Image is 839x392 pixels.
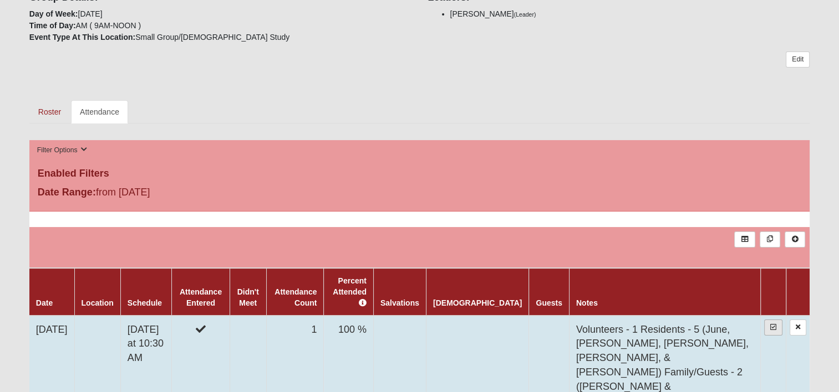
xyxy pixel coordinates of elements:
small: (Leader) [514,11,536,18]
a: Enter Attendance [764,319,782,336]
a: Attendance [71,100,128,123]
a: Alt+N [785,231,805,247]
th: Guests [529,268,569,316]
strong: Event Type At This Location: [29,33,135,42]
label: Date Range: [38,185,96,200]
th: Salvations [373,268,426,316]
a: Attendance Count [274,287,317,307]
h4: Enabled Filters [38,168,801,180]
a: Attendance Entered [180,287,222,307]
a: Merge Records into Merge Template [760,231,780,247]
a: Schedule [128,298,162,307]
li: [PERSON_NAME] [450,8,810,20]
strong: Day of Week: [29,9,78,18]
a: Date [36,298,53,307]
a: Notes [576,298,598,307]
div: from [DATE] [29,185,289,203]
th: [DEMOGRAPHIC_DATA] [426,268,528,316]
a: Location [82,298,114,307]
a: Export to Excel [734,231,755,247]
strong: Time of Day: [29,21,76,30]
a: Roster [29,100,70,123]
a: Percent Attended [333,276,367,307]
a: Didn't Meet [237,287,259,307]
a: Delete [790,319,806,336]
a: Edit [786,51,810,68]
button: Filter Options [34,145,91,156]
